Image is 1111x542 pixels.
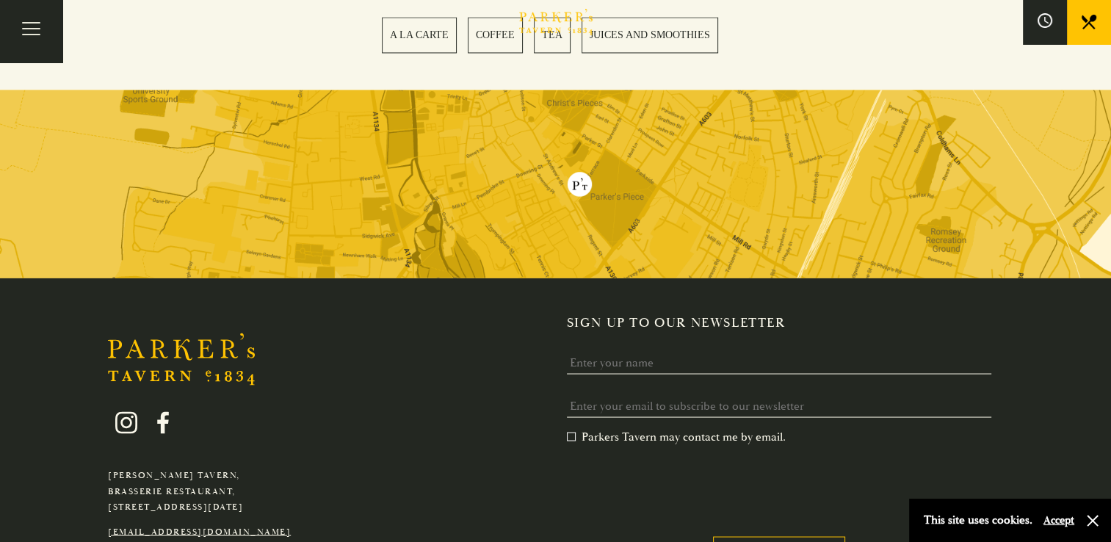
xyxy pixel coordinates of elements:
[582,17,718,53] a: 4 / 4
[567,394,991,417] input: Enter your email to subscribe to our newsletter
[108,467,291,515] p: [PERSON_NAME] Tavern, Brasserie Restaurant, [STREET_ADDRESS][DATE]
[567,314,1003,330] h2: Sign up to our newsletter
[567,429,786,444] label: Parkers Tavern may contact me by email.
[1043,513,1074,527] button: Accept
[567,351,991,374] input: Enter your name
[1085,513,1100,528] button: Close and accept
[108,526,291,537] a: [EMAIL_ADDRESS][DOMAIN_NAME]
[924,510,1032,531] p: This site uses cookies.
[468,17,523,53] a: 2 / 4
[567,455,790,513] iframe: reCAPTCHA
[382,17,457,53] a: 1 / 4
